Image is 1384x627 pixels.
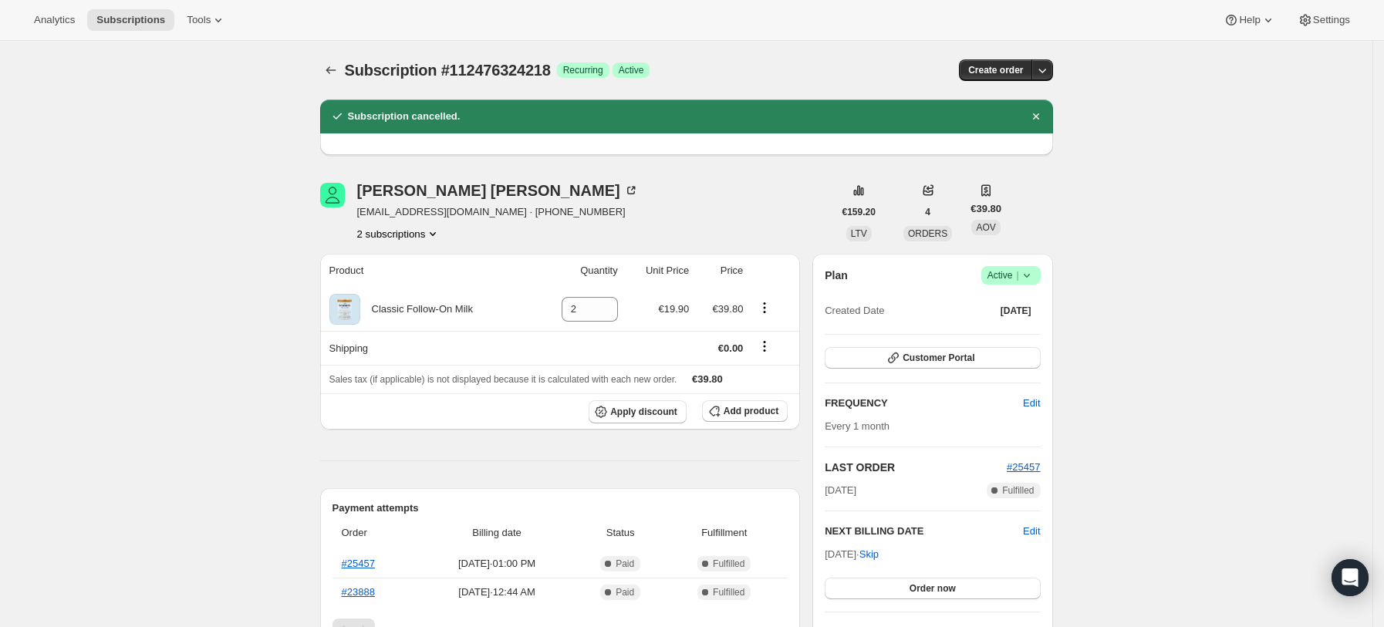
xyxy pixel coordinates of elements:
[332,501,788,516] h2: Payment attempts
[976,222,995,233] span: AOV
[825,268,848,283] h2: Plan
[658,303,689,315] span: €19.90
[825,548,879,560] span: [DATE] ·
[825,578,1040,599] button: Order now
[320,254,534,288] th: Product
[825,524,1023,539] h2: NEXT BILLING DATE
[987,268,1035,283] span: Active
[34,14,75,26] span: Analytics
[534,254,623,288] th: Quantity
[694,254,748,288] th: Price
[87,9,174,31] button: Subscriptions
[348,109,461,124] h2: Subscription cancelled.
[320,183,345,207] span: Luis Alfredo Essis Rodriguez
[320,331,534,365] th: Shipping
[1002,484,1034,497] span: Fulfilled
[329,374,677,385] span: Sales tax (if applicable) is not displayed because it is calculated with each new order.
[187,14,211,26] span: Tools
[580,525,660,541] span: Status
[702,400,788,422] button: Add product
[1332,559,1369,596] div: Open Intercom Messenger
[851,228,867,239] span: LTV
[1023,524,1040,539] button: Edit
[850,542,888,567] button: Skip
[713,558,744,570] span: Fulfilled
[1239,14,1260,26] span: Help
[342,558,375,569] a: #25457
[563,64,603,76] span: Recurring
[724,405,778,417] span: Add product
[357,204,639,220] span: [EMAIL_ADDRESS][DOMAIN_NAME] · [PHONE_NUMBER]
[1313,14,1350,26] span: Settings
[1288,9,1359,31] button: Settings
[713,303,744,315] span: €39.80
[1023,396,1040,411] span: Edit
[1007,461,1040,473] a: #25457
[825,420,889,432] span: Every 1 month
[616,558,634,570] span: Paid
[616,586,634,598] span: Paid
[925,206,930,218] span: 4
[610,406,677,418] span: Apply discount
[903,352,974,364] span: Customer Portal
[329,294,360,325] img: product img
[423,556,571,571] span: [DATE] · 01:00 PM
[908,228,947,239] span: ORDERS
[916,201,940,223] button: 4
[713,586,744,598] span: Fulfilled
[96,14,165,26] span: Subscriptions
[589,400,687,423] button: Apply discount
[825,303,884,319] span: Created Date
[360,302,473,317] div: Classic Follow-On Milk
[752,299,777,316] button: Product actions
[357,183,639,198] div: [PERSON_NAME] [PERSON_NAME]
[623,254,694,288] th: Unit Price
[752,338,777,355] button: Shipping actions
[177,9,235,31] button: Tools
[1007,460,1040,475] button: #25457
[910,582,956,595] span: Order now
[357,226,441,241] button: Product actions
[991,300,1041,322] button: [DATE]
[859,547,879,562] span: Skip
[320,59,342,81] button: Subscriptions
[1016,269,1018,281] span: |
[25,9,84,31] button: Analytics
[825,460,1007,475] h2: LAST ORDER
[825,396,1023,411] h2: FREQUENCY
[842,206,876,218] span: €159.20
[692,373,723,385] span: €39.80
[345,62,551,79] span: Subscription #112476324218
[1214,9,1284,31] button: Help
[959,59,1032,81] button: Create order
[423,585,571,600] span: [DATE] · 12:44 AM
[332,516,419,550] th: Order
[825,347,1040,369] button: Customer Portal
[718,342,744,354] span: €0.00
[423,525,571,541] span: Billing date
[833,201,885,223] button: €159.20
[1014,391,1049,416] button: Edit
[968,64,1023,76] span: Create order
[970,201,1001,217] span: €39.80
[1025,106,1047,127] button: Dismiss notification
[342,586,375,598] a: #23888
[825,483,856,498] span: [DATE]
[1001,305,1031,317] span: [DATE]
[619,64,644,76] span: Active
[670,525,778,541] span: Fulfillment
